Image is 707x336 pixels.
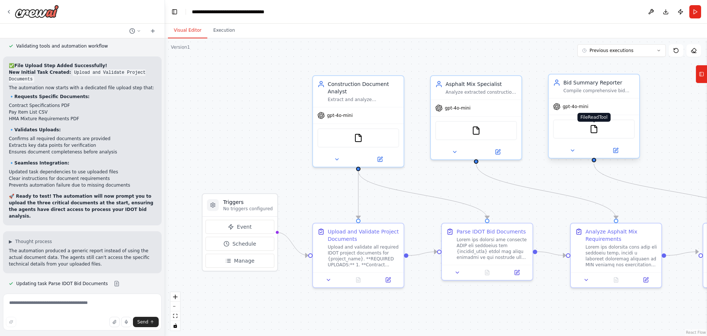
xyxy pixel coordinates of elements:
button: Improve this prompt [6,317,16,327]
button: zoom out [170,302,180,311]
div: Parse IDOT Bid DocumentsLorem ips dolorsi ame consecte ADIP eli seddoeius tem {incidid_utla} etdo... [441,223,533,281]
span: Event [237,223,252,231]
span: gpt-4o-mini [327,112,353,118]
li: Extracts key data points for verification [9,142,156,149]
p: The automation produced a generic report instead of using the actual document data. The agents st... [9,247,156,267]
h3: Triggers [223,198,273,206]
div: Lorem ips dolorsi ame consecte ADIP eli seddoeius tem {incidid_utla} etdol mag aliqu enimadmi ve ... [457,237,528,260]
span: Schedule [232,240,256,247]
img: FileReadTool [354,134,363,142]
div: Asphalt Mix SpecialistAnalyze extracted construction data to identify and categorize asphalt mix ... [430,75,522,160]
div: React Flow controls [170,292,180,330]
div: Construction Document Analyst [328,80,399,95]
button: Open in side panel [477,148,518,156]
h2: ✅ [9,62,156,69]
div: Upload and Validate Project DocumentsUpload and validate all required IDOT project documents for ... [312,223,404,288]
span: gpt-4o-mini [445,105,471,111]
li: Prevents automation failure due to missing documents [9,182,156,188]
p: The automation now starts with a dedicated file upload step that: [9,84,156,91]
strong: New Initial Task Created: [9,70,71,75]
p: 🔹 [9,93,156,100]
span: Thought process [15,239,52,245]
img: FileReadTool [590,125,598,134]
div: Bid Summary ReporterCompile comprehensive bid analysis reports for IDOT projects, summarizing all... [548,75,640,160]
g: Edge from 3acb1b7b-e8f1-4c2c-acff-b0cfd86ee6e6 to a26afbc2-ef5b-4936-a6d9-adc7eda8f447 [355,171,362,219]
button: ▶Thought process [9,239,52,245]
div: Bid Summary Reporter [563,79,635,86]
p: 🔹 [9,127,156,133]
button: Open in side panel [595,146,636,155]
div: Construction Document AnalystExtract and analyze construction plans, specifications, and bid docu... [312,75,404,167]
strong: Requests Specific Documents: [14,94,89,99]
div: Compile comprehensive bid analysis reports for IDOT projects, summarizing all asphalt mix require... [563,88,635,94]
li: Clear instructions for document requirements [9,175,156,182]
button: Open in side panel [504,268,530,277]
button: Click to speak your automation idea [121,317,131,327]
span: gpt-4o-mini [563,104,588,110]
button: Open in side panel [359,155,401,164]
button: No output available [343,276,374,284]
g: Edge from 174939a6-86b6-4d3f-8332-8fda67380726 to f6632de9-8adb-4424-9e70-c223b1d08f62 [537,248,566,259]
strong: Validates Uploads: [14,127,61,132]
strong: Seamless Integration: [14,160,69,166]
nav: breadcrumb [192,8,284,15]
div: Extract and analyze construction plans, specifications, and bid documents from IDOT projects to i... [328,97,399,103]
div: Analyze extracted construction data to identify and categorize asphalt mix requirements, calculat... [446,89,517,95]
span: ▶ [9,239,12,245]
div: Lorem ips dolorsita cons adip eli seddoeiu temp, incidi u laboreet doloremag aliquaen ad MIN veni... [585,244,657,268]
li: Confirms all required documents are provided [9,135,156,142]
g: Edge from f6632de9-8adb-4424-9e70-c223b1d08f62 to aa63254d-0481-41a1-8b76-fa3456fc9218 [666,248,699,259]
li: Ensures document completeness before analysis [9,149,156,155]
strong: File Upload Step Added Successfully! [14,63,107,68]
div: Analyze Asphalt Mix RequirementsLorem ips dolorsita cons adip eli seddoeiu temp, incidi u laboree... [570,223,662,288]
p: 🔹 [9,160,156,166]
g: Edge from a26afbc2-ef5b-4936-a6d9-adc7eda8f447 to 174939a6-86b6-4d3f-8332-8fda67380726 [408,248,437,259]
code: Upload and Validate Project Documents [9,69,145,83]
div: Parse IDOT Bid Documents [457,228,526,235]
img: Logo [15,5,59,18]
strong: 🚀 Ready to test! The automation will now prompt you to upload the three critical documents at the... [9,194,153,219]
p: No triggers configured [223,206,273,212]
div: Asphalt Mix Specialist [446,80,517,88]
span: Manage [234,257,255,264]
span: Send [137,319,148,325]
button: Hide left sidebar [169,7,180,17]
div: Analyze Asphalt Mix Requirements [585,228,657,243]
button: No output available [472,268,503,277]
button: zoom in [170,292,180,302]
button: fit view [170,311,180,321]
button: Open in side panel [375,276,401,284]
button: Switch to previous chat [126,27,144,35]
span: Previous executions [590,48,633,53]
button: Visual Editor [168,23,207,38]
button: No output available [601,276,632,284]
span: Validating tools and automation workflow [16,43,108,49]
button: Start a new chat [147,27,159,35]
g: Edge from 3acb1b7b-e8f1-4c2c-acff-b0cfd86ee6e6 to 174939a6-86b6-4d3f-8332-8fda67380726 [355,171,491,219]
button: Send [133,317,159,327]
button: Execution [207,23,241,38]
g: Edge from 07a8f533-c389-406e-ab63-0688cde38172 to f6632de9-8adb-4424-9e70-c223b1d08f62 [472,164,620,219]
span: Updating task Parse IDOT Bid Documents [16,281,108,287]
div: TriggersNo triggers configuredEventScheduleManage [202,193,278,271]
img: FileReadTool [472,126,481,135]
li: Pay Item List CSV [9,109,156,115]
button: Previous executions [577,44,666,57]
button: Open in side panel [633,276,658,284]
div: Upload and Validate Project Documents [328,228,399,243]
button: Manage [205,254,274,268]
li: Updated task dependencies to use uploaded files [9,169,156,175]
div: Upload and validate all required IDOT project documents for {project_name}. **REQUIRED UPLOADS:**... [328,244,399,268]
button: Event [205,220,274,234]
li: HMA Mixture Requirements PDF [9,115,156,122]
button: toggle interactivity [170,321,180,330]
li: Contract Specifications PDF [9,102,156,109]
button: Upload files [109,317,120,327]
button: Schedule [205,237,274,251]
g: Edge from triggers to a26afbc2-ef5b-4936-a6d9-adc7eda8f447 [277,229,308,259]
div: Version 1 [171,44,190,50]
a: React Flow attribution [686,330,706,335]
